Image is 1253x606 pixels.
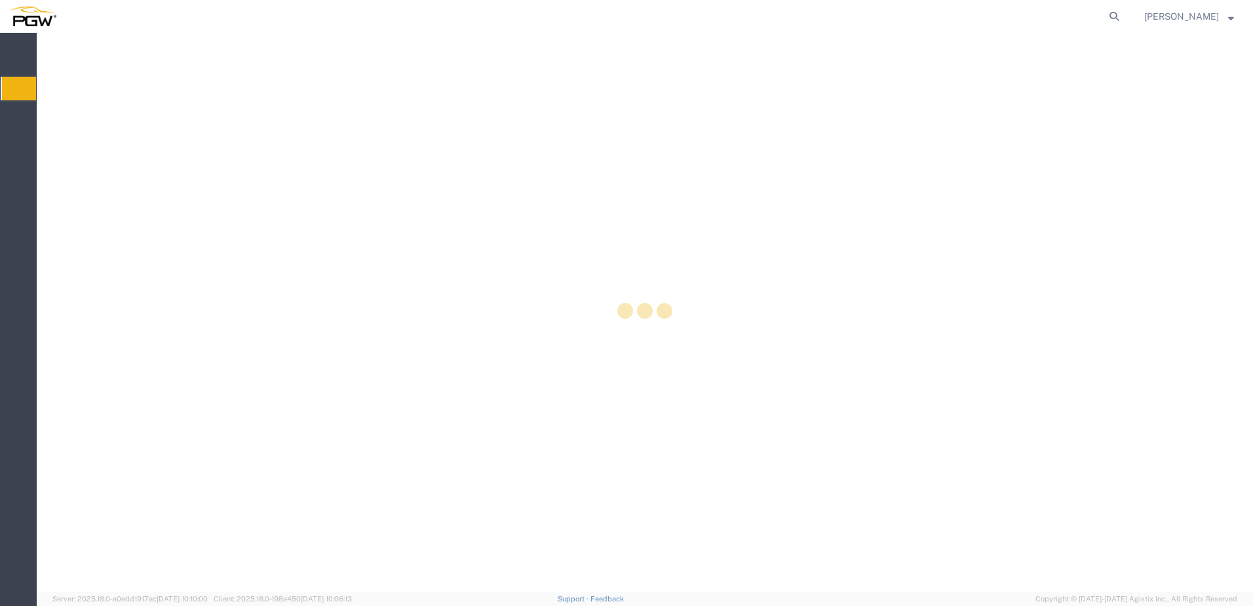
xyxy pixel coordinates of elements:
span: [DATE] 10:06:13 [301,595,352,603]
img: logo [9,7,56,26]
span: Server: 2025.18.0-a0edd1917ac [52,595,208,603]
a: Feedback [590,595,624,603]
span: [DATE] 10:10:00 [157,595,208,603]
span: Amber Hickey [1144,9,1219,24]
span: Copyright © [DATE]-[DATE] Agistix Inc., All Rights Reserved [1035,594,1237,605]
span: Client: 2025.18.0-198a450 [214,595,352,603]
button: [PERSON_NAME] [1144,9,1235,24]
a: Support [558,595,590,603]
